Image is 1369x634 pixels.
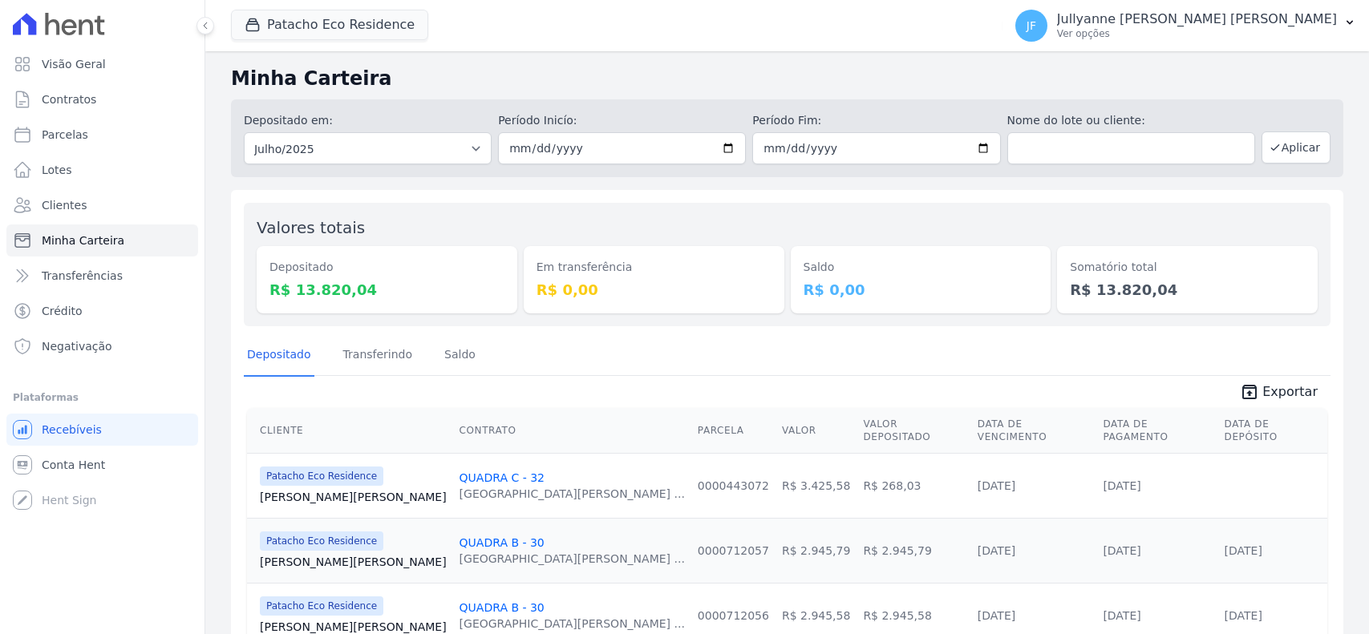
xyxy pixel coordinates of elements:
[6,260,198,292] a: Transferências
[13,388,192,407] div: Plataformas
[260,596,383,616] span: Patacho Eco Residence
[6,330,198,362] a: Negativação
[244,335,314,377] a: Depositado
[6,414,198,446] a: Recebíveis
[1070,259,1305,276] dt: Somatório total
[1070,279,1305,301] dd: R$ 13.820,04
[6,189,198,221] a: Clientes
[6,48,198,80] a: Visão Geral
[453,408,691,454] th: Contrato
[698,544,769,557] a: 0000712057
[6,83,198,115] a: Contratos
[978,609,1015,622] a: [DATE]
[269,259,504,276] dt: Depositado
[1103,479,1140,492] a: [DATE]
[42,457,105,473] span: Conta Hent
[537,259,772,276] dt: Em transferência
[752,112,1000,129] label: Período Fim:
[776,453,857,518] td: R$ 3.425,58
[42,303,83,319] span: Crédito
[269,279,504,301] dd: R$ 13.820,04
[6,154,198,186] a: Lotes
[6,449,198,481] a: Conta Hent
[1240,382,1259,402] i: unarchive
[776,408,857,454] th: Valor
[1227,382,1331,405] a: unarchive Exportar
[42,162,72,178] span: Lotes
[244,114,333,127] label: Depositado em:
[42,268,123,284] span: Transferências
[971,408,1097,454] th: Data de Vencimento
[260,531,383,551] span: Patacho Eco Residence
[247,408,453,454] th: Cliente
[6,295,198,327] a: Crédito
[698,479,769,492] a: 0000443072
[260,489,447,505] a: [PERSON_NAME][PERSON_NAME]
[460,471,545,484] a: QUADRA C - 32
[978,544,1015,557] a: [DATE]
[857,408,970,454] th: Valor Depositado
[1057,11,1337,27] p: Jullyanne [PERSON_NAME] [PERSON_NAME]
[340,335,416,377] a: Transferindo
[537,279,772,301] dd: R$ 0,00
[804,279,1039,301] dd: R$ 0,00
[42,422,102,438] span: Recebíveis
[42,338,112,354] span: Negativação
[691,408,776,454] th: Parcela
[260,466,383,486] span: Patacho Eco Residence
[1007,112,1255,129] label: Nome do lote ou cliente:
[1057,27,1337,40] p: Ver opções
[460,486,685,502] div: [GEOGRAPHIC_DATA][PERSON_NAME] ...
[1027,20,1036,31] span: JF
[260,554,447,570] a: [PERSON_NAME][PERSON_NAME]
[460,551,685,567] div: [GEOGRAPHIC_DATA][PERSON_NAME] ...
[1103,544,1140,557] a: [DATE]
[42,56,106,72] span: Visão Geral
[6,119,198,151] a: Parcelas
[804,259,1039,276] dt: Saldo
[42,127,88,143] span: Parcelas
[1262,382,1318,402] span: Exportar
[857,453,970,518] td: R$ 268,03
[978,479,1015,492] a: [DATE]
[231,10,428,40] button: Patacho Eco Residence
[42,232,124,248] span: Minha Carteira
[1218,408,1327,454] th: Data de Depósito
[1103,609,1140,622] a: [DATE]
[257,218,365,237] label: Valores totais
[498,112,746,129] label: Período Inicío:
[6,224,198,256] a: Minha Carteira
[1262,131,1331,164] button: Aplicar
[776,518,857,583] td: R$ 2.945,79
[857,518,970,583] td: R$ 2.945,79
[698,609,769,622] a: 0000712056
[1225,609,1262,622] a: [DATE]
[460,536,545,549] a: QUADRA B - 30
[231,64,1343,93] h2: Minha Carteira
[1096,408,1217,454] th: Data de Pagamento
[460,616,685,632] div: [GEOGRAPHIC_DATA][PERSON_NAME] ...
[460,601,545,614] a: QUADRA B - 30
[1002,3,1369,48] button: JF Jullyanne [PERSON_NAME] [PERSON_NAME] Ver opções
[1225,544,1262,557] a: [DATE]
[441,335,479,377] a: Saldo
[42,197,87,213] span: Clientes
[42,91,96,107] span: Contratos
